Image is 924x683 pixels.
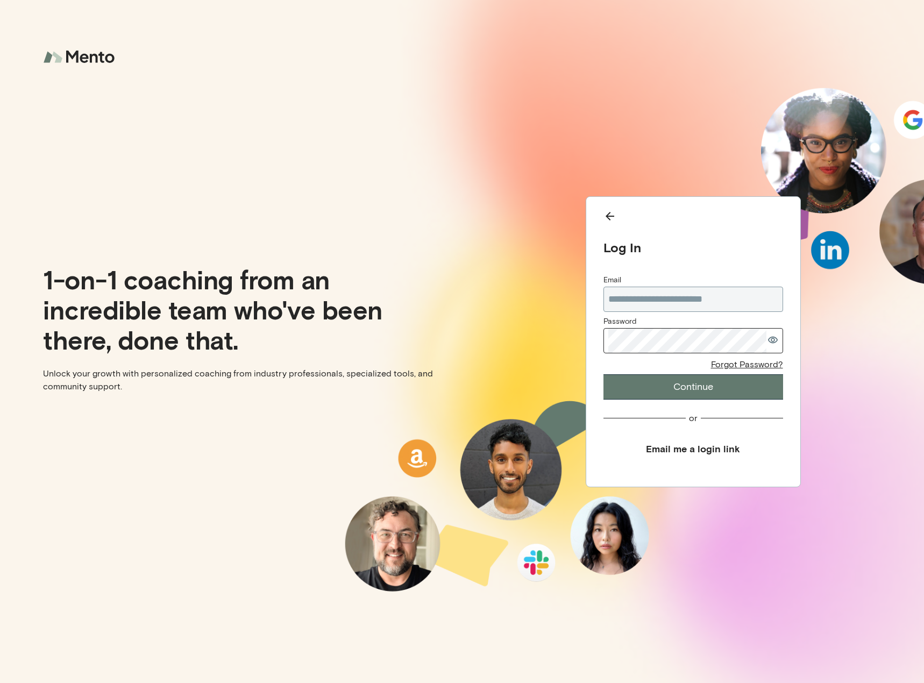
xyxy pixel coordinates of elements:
[711,359,783,370] div: Forgot Password?
[603,316,783,327] div: Password
[603,210,783,226] button: Back
[603,275,783,286] div: Email
[603,239,783,255] div: Log In
[608,329,766,353] input: Password
[43,367,453,393] p: Unlock your growth with personalized coaching from industry professionals, specialized tools, and...
[43,264,453,354] p: 1-on-1 coaching from an incredible team who've been there, done that.
[603,437,783,461] button: Email me a login link
[689,412,698,424] div: or
[603,374,783,400] button: Continue
[43,43,118,72] img: logo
